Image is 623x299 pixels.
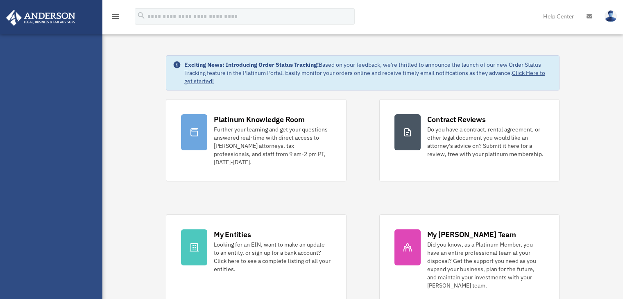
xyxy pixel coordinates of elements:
strong: Exciting News: Introducing Order Status Tracking! [184,61,319,68]
img: User Pic [605,10,617,22]
a: menu [111,14,120,21]
a: Platinum Knowledge Room Further your learning and get your questions answered real-time with dire... [166,99,346,181]
img: Anderson Advisors Platinum Portal [4,10,78,26]
div: Do you have a contract, rental agreement, or other legal document you would like an attorney's ad... [427,125,544,158]
i: menu [111,11,120,21]
div: Did you know, as a Platinum Member, you have an entire professional team at your disposal? Get th... [427,240,544,290]
div: My Entities [214,229,251,240]
div: Looking for an EIN, want to make an update to an entity, or sign up for a bank account? Click her... [214,240,331,273]
div: Platinum Knowledge Room [214,114,305,125]
div: Based on your feedback, we're thrilled to announce the launch of our new Order Status Tracking fe... [184,61,553,85]
div: Further your learning and get your questions answered real-time with direct access to [PERSON_NAM... [214,125,331,166]
i: search [137,11,146,20]
a: Contract Reviews Do you have a contract, rental agreement, or other legal document you would like... [379,99,560,181]
div: Contract Reviews [427,114,486,125]
div: My [PERSON_NAME] Team [427,229,516,240]
a: Click Here to get started! [184,69,545,85]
